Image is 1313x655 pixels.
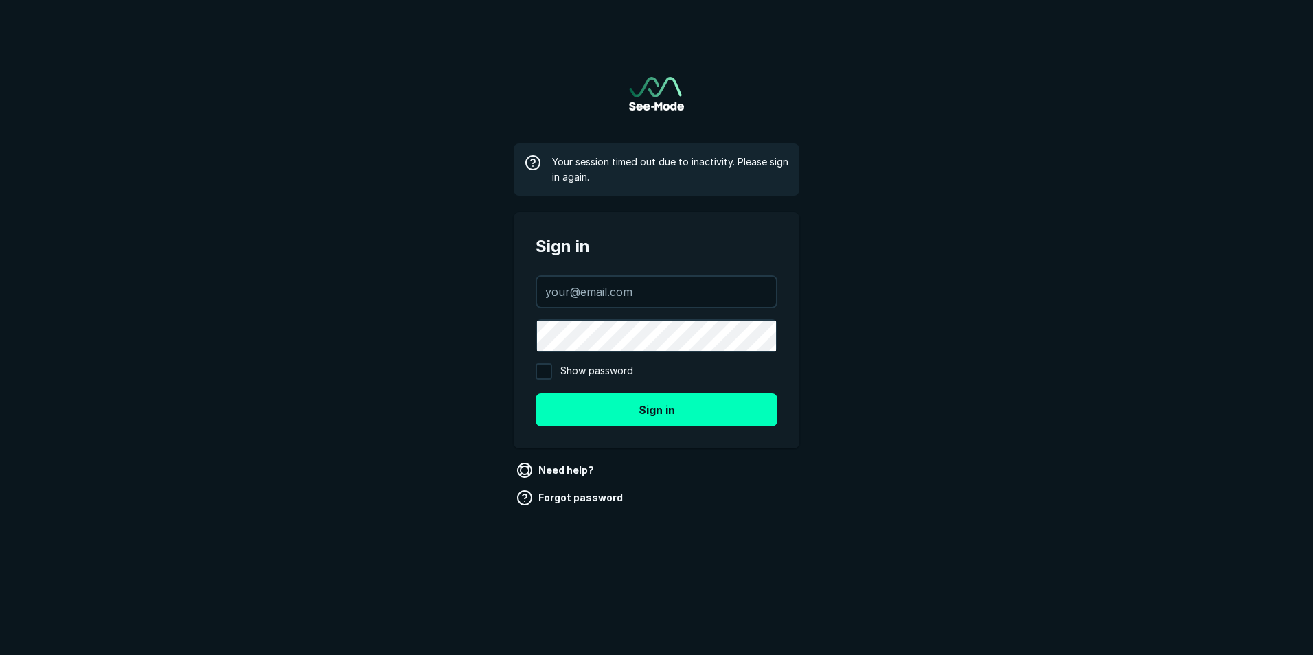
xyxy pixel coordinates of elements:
a: Go to sign in [629,77,684,111]
span: Sign in [536,234,777,259]
span: Your session timed out due to inactivity. Please sign in again. [552,154,788,185]
a: Forgot password [514,487,628,509]
span: Show password [560,363,633,380]
input: your@email.com [537,277,776,307]
button: Sign in [536,393,777,426]
img: See-Mode Logo [629,77,684,111]
a: Need help? [514,459,600,481]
